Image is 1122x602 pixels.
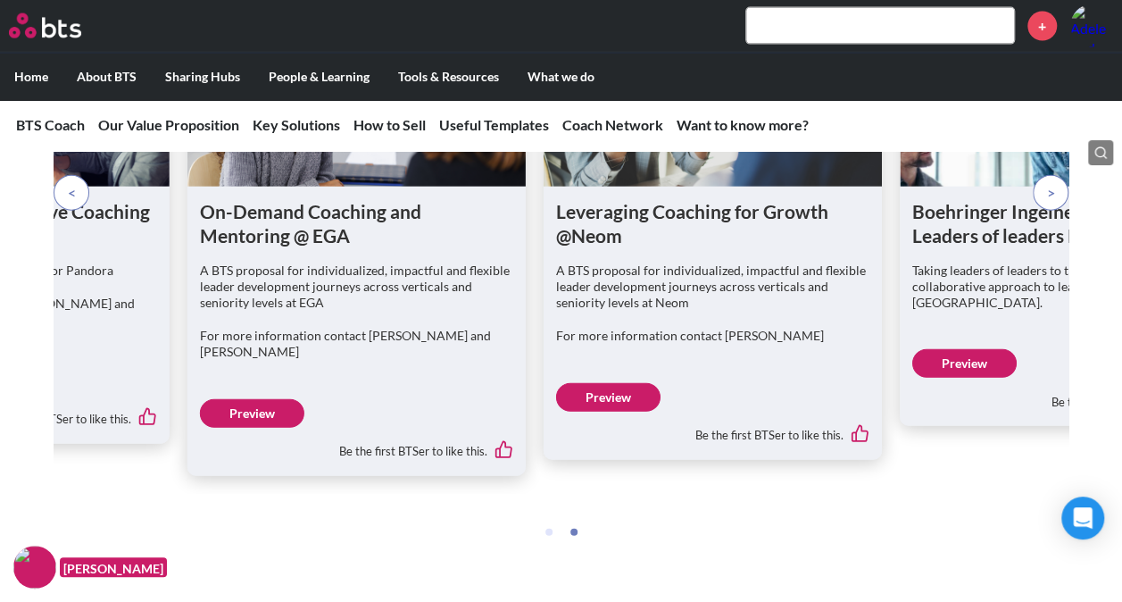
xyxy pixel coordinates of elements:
[1070,4,1113,47] img: Adele Rodante
[1027,12,1057,41] a: +
[556,328,869,344] p: For more information contact [PERSON_NAME]
[16,116,85,133] a: BTS Coach
[253,116,340,133] a: Key Solutions
[200,399,304,428] a: Preview
[1070,4,1113,47] a: Profile
[513,54,609,100] label: What we do
[200,428,513,464] div: Be the first BTSer to like this.
[562,116,663,133] a: Coach Network
[9,13,81,38] img: BTS Logo
[200,199,513,248] h1: On-Demand Coaching and Mentoring @ EGA
[60,557,167,578] figcaption: [PERSON_NAME]
[439,116,549,133] a: Useful Templates
[556,199,869,248] h1: Leveraging Coaching for Growth @Neom
[912,349,1017,378] a: Preview
[13,546,56,589] img: F
[556,263,869,312] p: A BTS proposal for individualized, impactful and flexible leader development journeys across vert...
[254,54,384,100] label: People & Learning
[353,116,426,133] a: How to Sell
[556,412,869,447] div: Be the first BTSer to like this.
[677,116,809,133] a: Want to know more?
[556,383,661,412] a: Preview
[200,263,513,312] p: A BTS proposal for individualized, impactful and flexible leader development journeys across vert...
[151,54,254,100] label: Sharing Hubs
[384,54,513,100] label: Tools & Resources
[200,328,513,360] p: For more information contact [PERSON_NAME] and [PERSON_NAME]
[62,54,151,100] label: About BTS
[1061,497,1104,539] div: Open Intercom Messenger
[98,116,239,133] a: Our Value Proposition
[9,13,114,38] a: Go home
